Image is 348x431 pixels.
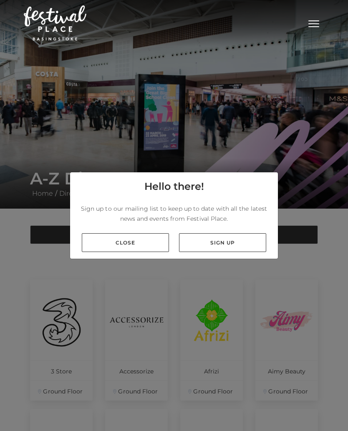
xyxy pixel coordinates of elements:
[24,5,86,40] img: Festival Place Logo
[303,17,324,29] button: Toggle navigation
[144,179,204,194] h4: Hello there!
[82,233,169,252] a: Close
[77,204,271,224] p: Sign up to our mailing list to keep up to date with all the latest news and events from Festival ...
[179,233,266,252] a: Sign up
